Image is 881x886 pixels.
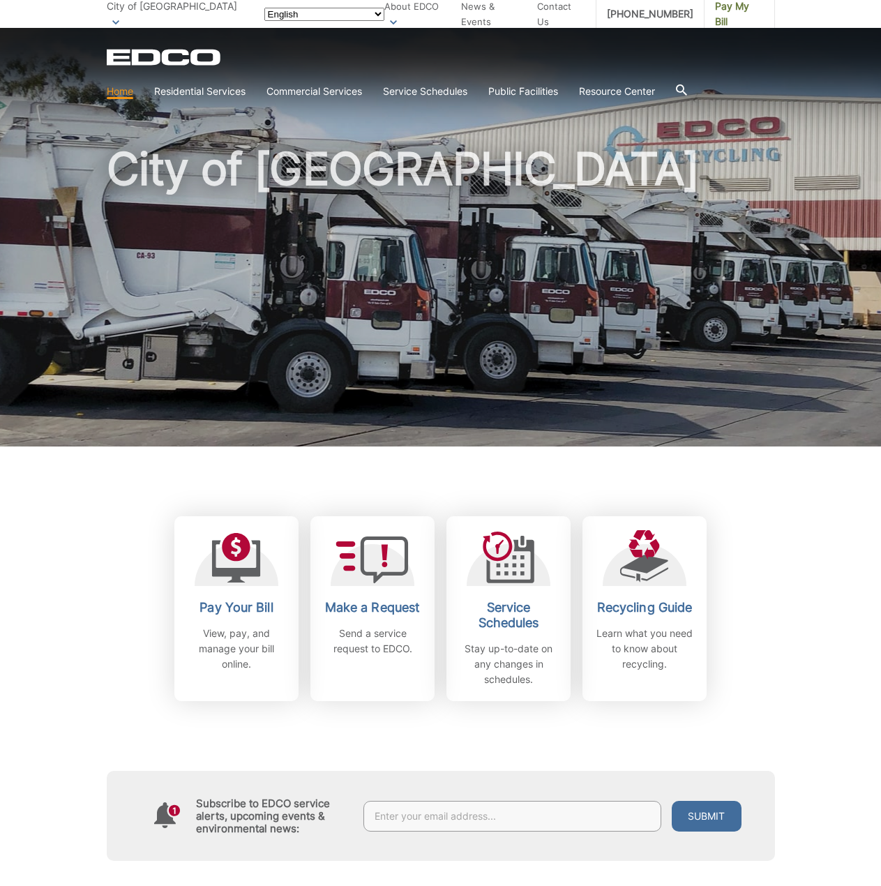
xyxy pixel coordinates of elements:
[321,600,424,615] h2: Make a Request
[266,84,362,99] a: Commercial Services
[107,147,775,453] h1: City of [GEOGRAPHIC_DATA]
[174,516,299,701] a: Pay Your Bill View, pay, and manage your bill online.
[446,516,571,701] a: Service Schedules Stay up-to-date on any changes in schedules.
[579,84,655,99] a: Resource Center
[582,516,707,701] a: Recycling Guide Learn what you need to know about recycling.
[154,84,246,99] a: Residential Services
[185,626,288,672] p: View, pay, and manage your bill online.
[185,600,288,615] h2: Pay Your Bill
[107,84,133,99] a: Home
[310,516,435,701] a: Make a Request Send a service request to EDCO.
[593,626,696,672] p: Learn what you need to know about recycling.
[264,8,384,21] select: Select a language
[457,641,560,687] p: Stay up-to-date on any changes in schedules.
[363,801,661,832] input: Enter your email address...
[321,626,424,656] p: Send a service request to EDCO.
[107,49,223,66] a: EDCD logo. Return to the homepage.
[488,84,558,99] a: Public Facilities
[457,600,560,631] h2: Service Schedules
[672,801,741,832] button: Submit
[196,797,349,835] h4: Subscribe to EDCO service alerts, upcoming events & environmental news:
[383,84,467,99] a: Service Schedules
[593,600,696,615] h2: Recycling Guide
